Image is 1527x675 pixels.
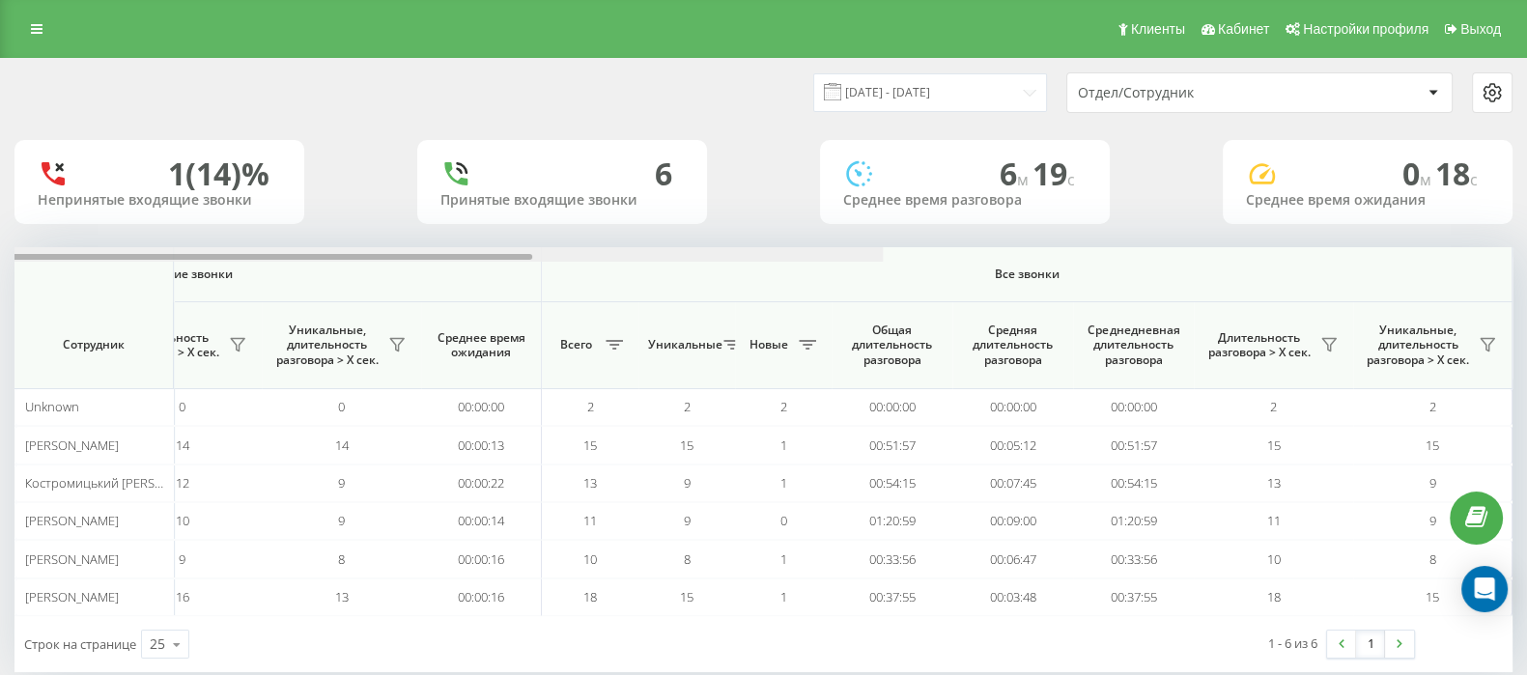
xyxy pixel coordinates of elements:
td: 00:00:00 [832,388,952,426]
span: м [1420,169,1435,190]
span: 15 [583,436,597,454]
td: 00:54:15 [832,464,952,502]
span: Кабинет [1218,21,1269,37]
span: 2 [1429,398,1436,415]
span: Уникальные, длительность разговора > Х сек. [271,323,382,368]
span: Среднедневная длительность разговора [1088,323,1179,368]
td: 00:00:22 [421,464,542,502]
td: 00:33:56 [1073,540,1194,577]
td: 00:33:56 [832,540,952,577]
span: 15 [1267,436,1281,454]
span: 8 [1429,550,1436,568]
div: 1 - 6 из 6 [1268,633,1317,653]
span: 1 [780,436,787,454]
span: 0 [1402,153,1435,194]
span: м [1017,169,1032,190]
td: 00:54:15 [1073,464,1194,502]
span: Средняя длительность разговора [967,323,1059,368]
span: 8 [338,550,345,568]
div: Среднее время разговора [843,192,1087,209]
td: 00:07:45 [952,464,1073,502]
span: 14 [335,436,349,454]
span: c [1470,169,1478,190]
span: Unknown [25,398,79,415]
td: 00:00:00 [421,388,542,426]
span: 1 [780,588,787,605]
div: Непринятые входящие звонки [38,192,281,209]
span: c [1067,169,1075,190]
span: 6 [1000,153,1032,194]
span: 13 [583,474,597,492]
span: 9 [338,512,345,529]
span: 9 [1429,474,1436,492]
span: 18 [1267,588,1281,605]
div: Отдел/Сотрудник [1078,85,1309,101]
span: Общая длительность разговора [846,323,938,368]
span: 15 [1426,436,1439,454]
td: 00:00:16 [421,578,542,616]
div: Open Intercom Messenger [1461,566,1508,612]
span: 19 [1032,153,1075,194]
span: Выход [1460,21,1501,37]
div: Принятые входящие звонки [440,192,684,209]
span: [PERSON_NAME] [25,512,119,529]
span: 11 [1267,512,1281,529]
td: 00:51:57 [832,426,952,464]
span: Среднее время ожидания [436,330,526,360]
span: 2 [1270,398,1277,415]
span: 8 [684,550,691,568]
td: 00:00:13 [421,426,542,464]
span: [PERSON_NAME] [25,588,119,605]
span: 18 [1435,153,1478,194]
span: 15 [680,436,693,454]
span: 9 [684,474,691,492]
td: 01:20:59 [1073,502,1194,540]
span: [PERSON_NAME] [25,436,119,454]
span: Все звонки [599,267,1455,282]
span: 2 [780,398,787,415]
span: Длительность разговора > Х сек. [1203,330,1315,360]
span: [PERSON_NAME] [25,550,119,568]
td: 00:00:14 [421,502,542,540]
span: 2 [587,398,594,415]
td: 00:00:00 [1073,388,1194,426]
div: 6 [655,155,672,192]
span: Сотрудник [31,337,156,352]
span: Уникальные [648,337,718,352]
span: 10 [1267,550,1281,568]
span: Костромицький [PERSON_NAME] [25,474,215,492]
span: 1 [780,474,787,492]
span: 12 [176,474,189,492]
td: 00:00:16 [421,540,542,577]
td: 00:06:47 [952,540,1073,577]
span: 15 [680,588,693,605]
a: 1 [1356,631,1385,658]
span: 0 [780,512,787,529]
td: 00:00:00 [952,388,1073,426]
span: 10 [583,550,597,568]
div: 1 (14)% [168,155,269,192]
span: 11 [583,512,597,529]
span: 0 [179,398,185,415]
td: 01:20:59 [832,502,952,540]
span: 10 [176,512,189,529]
span: Новые [745,337,793,352]
td: 00:03:48 [952,578,1073,616]
span: 9 [179,550,185,568]
span: Уникальные, длительность разговора > Х сек. [1363,323,1473,368]
span: 14 [176,436,189,454]
span: Строк на странице [24,635,136,653]
td: 00:05:12 [952,426,1073,464]
span: 2 [684,398,691,415]
span: 13 [1267,474,1281,492]
span: Клиенты [1131,21,1185,37]
span: 0 [338,398,345,415]
td: 00:37:55 [1073,578,1194,616]
div: Среднее время ожидания [1246,192,1489,209]
span: 9 [1429,512,1436,529]
span: 15 [1426,588,1439,605]
span: 16 [176,588,189,605]
div: 25 [150,634,165,654]
span: 9 [684,512,691,529]
td: 00:37:55 [832,578,952,616]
